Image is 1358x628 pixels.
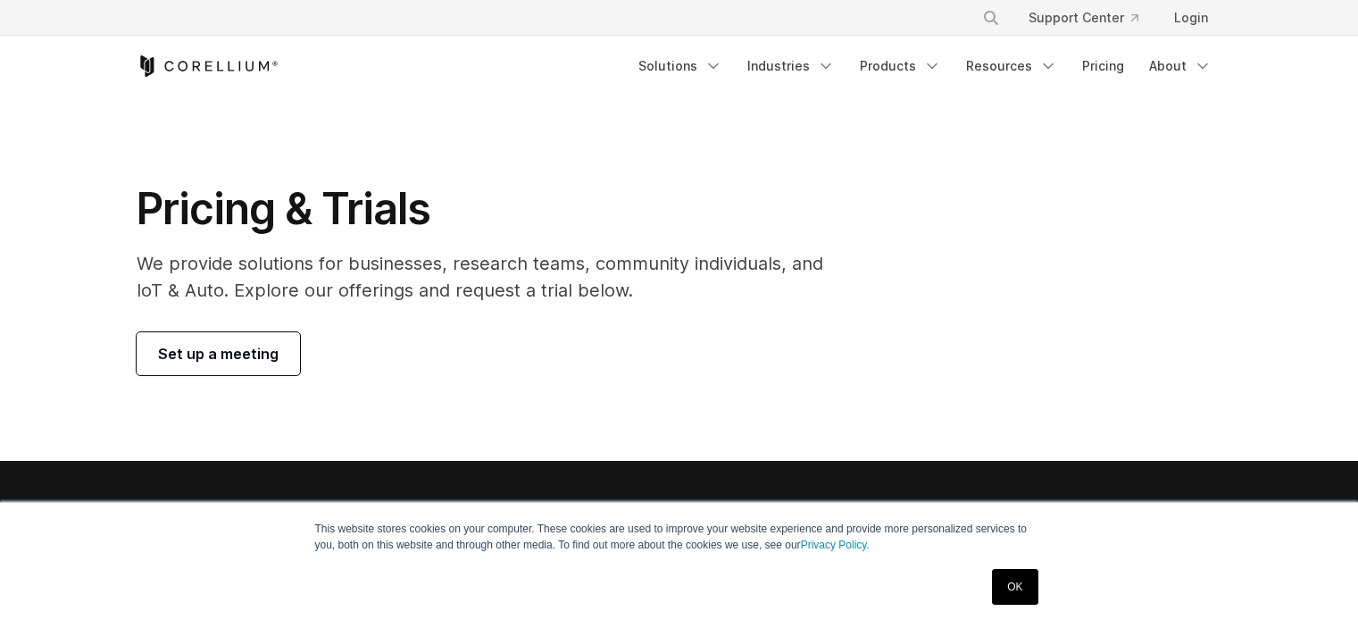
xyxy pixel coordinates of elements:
a: Set up a meeting [137,332,300,375]
a: Industries [737,50,846,82]
a: Support Center [1014,2,1153,34]
span: Set up a meeting [158,343,279,364]
h1: Pricing & Trials [137,182,848,236]
p: This website stores cookies on your computer. These cookies are used to improve your website expe... [315,521,1044,553]
a: Privacy Policy. [801,539,870,551]
p: We provide solutions for businesses, research teams, community individuals, and IoT & Auto. Explo... [137,250,848,304]
div: Navigation Menu [961,2,1222,34]
a: About [1138,50,1222,82]
button: Search [975,2,1007,34]
a: Pricing [1071,50,1135,82]
a: Resources [955,50,1068,82]
a: Products [849,50,952,82]
a: Solutions [628,50,733,82]
a: OK [992,569,1037,605]
a: Login [1160,2,1222,34]
a: Corellium Home [137,55,279,77]
div: Navigation Menu [628,50,1222,82]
